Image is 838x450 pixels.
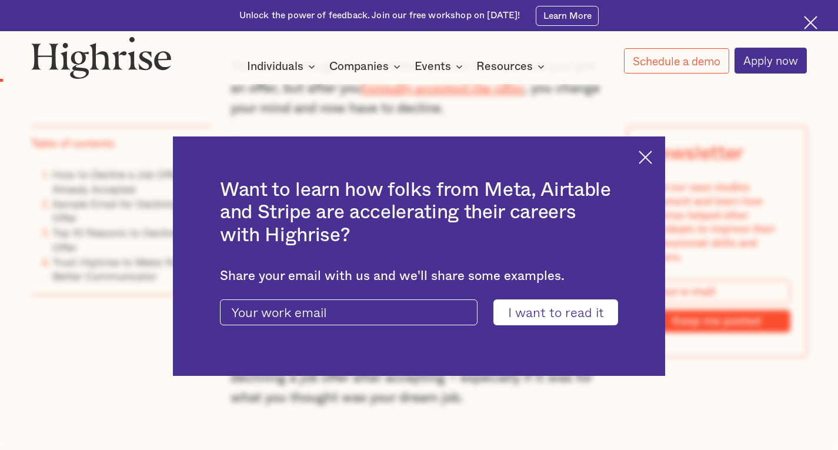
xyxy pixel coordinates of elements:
[536,6,599,26] a: Learn More
[476,59,533,74] div: Resources
[329,59,404,74] div: Companies
[220,299,618,326] form: current-ascender-blog-article-modal-form
[415,59,466,74] div: Events
[247,59,303,74] div: Individuals
[624,48,729,74] a: Schedule a demo
[734,48,807,74] a: Apply now
[31,36,171,79] img: Highrise logo
[804,16,817,29] img: Cross icon
[247,59,319,74] div: Individuals
[239,9,520,22] div: Unlock the power of feedback. Join our free workshop on [DATE]!
[220,268,618,284] div: Share your email with us and we'll share some examples.
[220,299,478,326] input: Your work email
[493,299,618,326] input: I want to read it
[220,179,618,247] h2: Want to learn how folks from Meta, Airtable and Stripe are accelerating their careers with Highrise?
[476,59,548,74] div: Resources
[639,151,652,164] img: Cross icon
[329,59,389,74] div: Companies
[415,59,451,74] div: Events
